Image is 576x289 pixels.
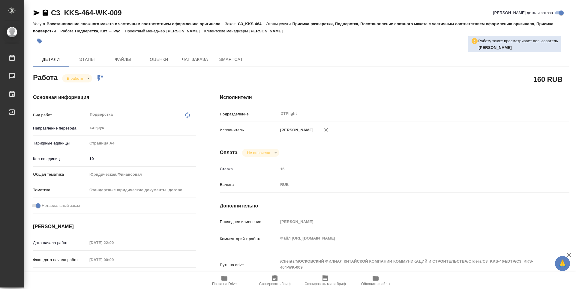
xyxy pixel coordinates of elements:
input: ✎ Введи что-нибудь [87,154,196,163]
p: Комментарий к работе [220,236,278,242]
p: Клиентские менеджеры [204,29,250,33]
p: Работу также просматривает пользователь [478,38,558,44]
input: Пустое поле [278,217,540,226]
span: Обновить файлы [361,282,390,286]
b: [PERSON_NAME] [478,45,512,50]
p: Валюта [220,182,278,188]
input: Пустое поле [278,165,540,173]
p: Тарифные единицы [33,140,87,146]
button: В работе [65,76,85,81]
span: 🙏 [557,257,568,270]
div: В работе [242,149,279,157]
textarea: /Clients/МОСКОВСКИЙ ФИЛИАЛ КИТАЙСКОЙ КОМПАНИИ КОММУНИКАЦИЙ И СТРОИТЕЛЬСТВА/Orders/C3_KKS-464/DTP/... [278,256,540,273]
p: Общая тематика [33,171,87,177]
input: Пустое поле [87,238,140,247]
p: Исполнитель [220,127,278,133]
button: Скопировать ссылку для ЯМессенджера [33,9,40,16]
p: Тематика [33,187,87,193]
p: C3_KKS-464 [238,22,266,26]
h2: Работа [33,72,58,82]
p: [PERSON_NAME] [278,127,313,133]
h2: 160 RUB [533,74,562,84]
h4: Исполнители [220,94,569,101]
button: Добавить тэг [33,34,46,48]
p: Дата начала работ [33,240,87,246]
h4: Основная информация [33,94,196,101]
span: Файлы [109,56,137,63]
span: [PERSON_NAME] детали заказа [493,10,553,16]
input: Пустое поле [87,255,140,264]
p: Подверстка, Кит → Рус [75,29,125,33]
p: Приемка разверстки, Подверстка, Восстановление сложного макета с частичным соответствием оформлен... [33,22,553,33]
h4: Оплата [220,149,238,156]
p: Факт. дата начала работ [33,257,87,263]
span: SmartCat [217,56,245,63]
button: Не оплачена [245,150,272,155]
p: Работа [60,29,75,33]
p: Этапы услуги [266,22,292,26]
span: Чат заказа [181,56,209,63]
button: Скопировать ссылку [42,9,49,16]
p: Кол-во единиц [33,156,87,162]
input: Пустое поле [87,271,140,280]
button: Папка на Drive [199,272,250,289]
p: Направление перевода [33,125,87,131]
div: В работе [62,74,92,82]
p: [PERSON_NAME] [166,29,204,33]
textarea: Файл [URL][DOMAIN_NAME] [278,233,540,243]
span: Детали [37,56,65,63]
p: Проектный менеджер [125,29,166,33]
p: Вид работ [33,112,87,118]
p: Восстановление сложного макета с частичным соответствием оформлению оригинала [46,22,225,26]
p: [PERSON_NAME] [249,29,287,33]
p: Арсеньева Вера [478,45,558,51]
h4: [PERSON_NAME] [33,223,196,230]
p: Услуга [33,22,46,26]
span: Этапы [73,56,101,63]
div: Юридическая/Финансовая [87,169,196,180]
p: Путь на drive [220,262,278,268]
button: Удалить исполнителя [319,123,333,136]
button: 🙏 [555,256,570,271]
span: Папка на Drive [212,282,237,286]
p: Заказ: [225,22,238,26]
span: Скопировать бриф [259,282,290,286]
p: Последнее изменение [220,219,278,225]
p: Ставка [220,166,278,172]
div: RUB [278,180,540,190]
h4: Дополнительно [220,202,569,210]
p: Подразделение [220,111,278,117]
button: Скопировать бриф [250,272,300,289]
button: Обновить файлы [350,272,401,289]
a: C3_KKS-464-WK-009 [51,9,121,17]
span: Скопировать мини-бриф [304,282,346,286]
button: Скопировать мини-бриф [300,272,350,289]
span: Нотариальный заказ [42,203,80,209]
span: Оценки [145,56,173,63]
div: Стандартные юридические документы, договоры, уставы [87,185,196,195]
div: Страница А4 [87,138,196,148]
